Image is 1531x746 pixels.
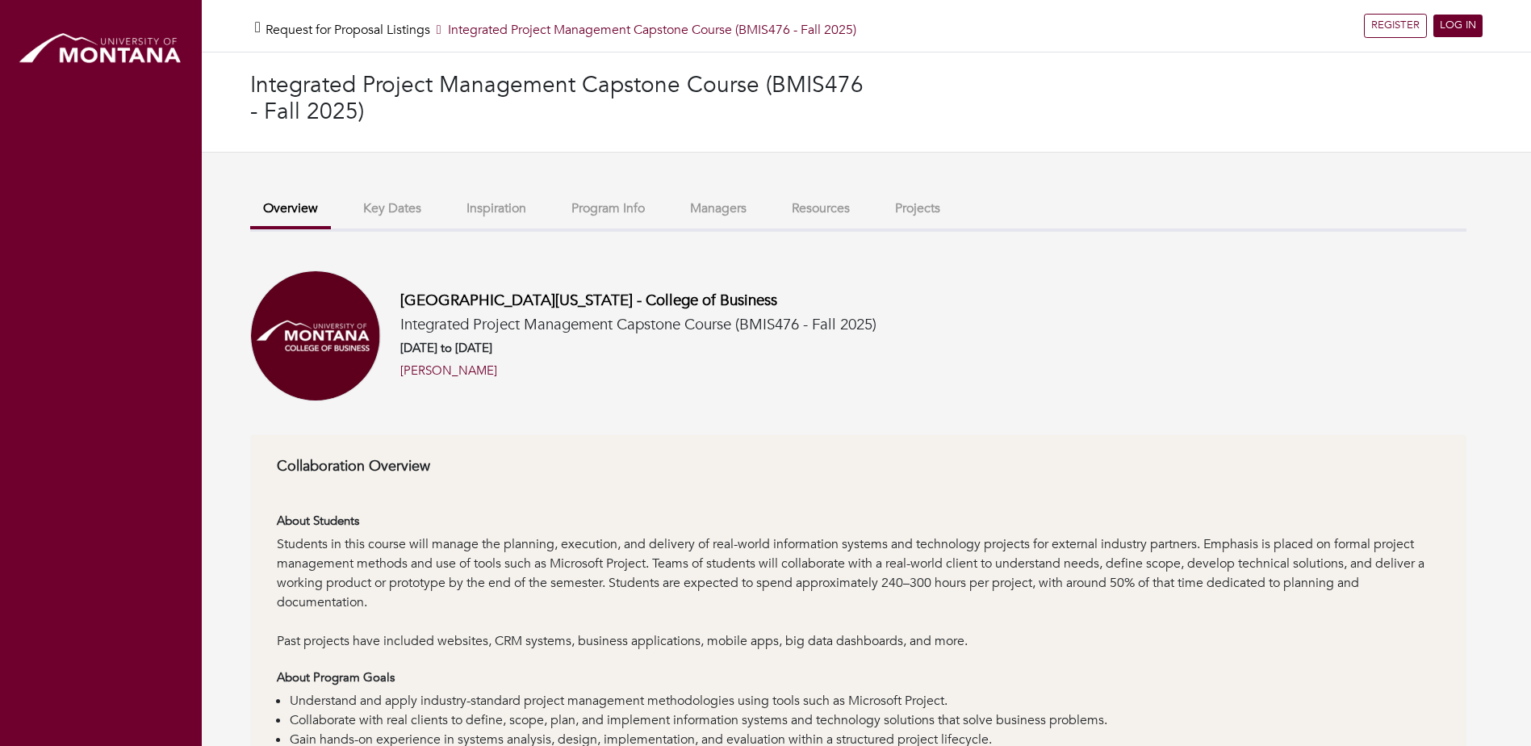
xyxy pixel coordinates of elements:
[454,191,539,226] button: Inspiration
[266,23,856,38] h5: Integrated Project Management Capstone Course (BMIS476 - Fall 2025)
[290,691,1440,710] li: Understand and apply industry-standard project management methodologies using tools such as Micro...
[250,191,331,229] button: Overview
[558,191,658,226] button: Program Info
[266,21,430,39] a: Request for Proposal Listings
[1364,14,1427,38] a: REGISTER
[882,191,953,226] button: Projects
[277,631,1440,651] div: Past projects have included websites, CRM systems, business applications, mobile apps, big data d...
[290,710,1440,730] li: Collaborate with real clients to define, scope, plan, and implement information systems and techn...
[277,458,1440,476] h6: Collaboration Overview
[350,191,434,226] button: Key Dates
[1433,15,1483,37] a: LOG IN
[277,513,1440,528] h6: About Students
[400,362,497,380] a: [PERSON_NAME]
[400,290,777,311] a: [GEOGRAPHIC_DATA][US_STATE] - College of Business
[400,341,876,355] h6: [DATE] to [DATE]
[16,28,186,71] img: montana_logo.png
[779,191,863,226] button: Resources
[250,72,867,126] h3: Integrated Project Management Capstone Course (BMIS476 - Fall 2025)
[277,670,1440,685] h6: About Program Goals
[400,316,876,334] h5: Integrated Project Management Capstone Course (BMIS476 - Fall 2025)
[277,534,1440,631] div: Students in this course will manage the planning, execution, and delivery of real-world informati...
[250,270,381,401] img: Univeristy%20of%20Montana%20College%20of%20Business.png
[677,191,759,226] button: Managers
